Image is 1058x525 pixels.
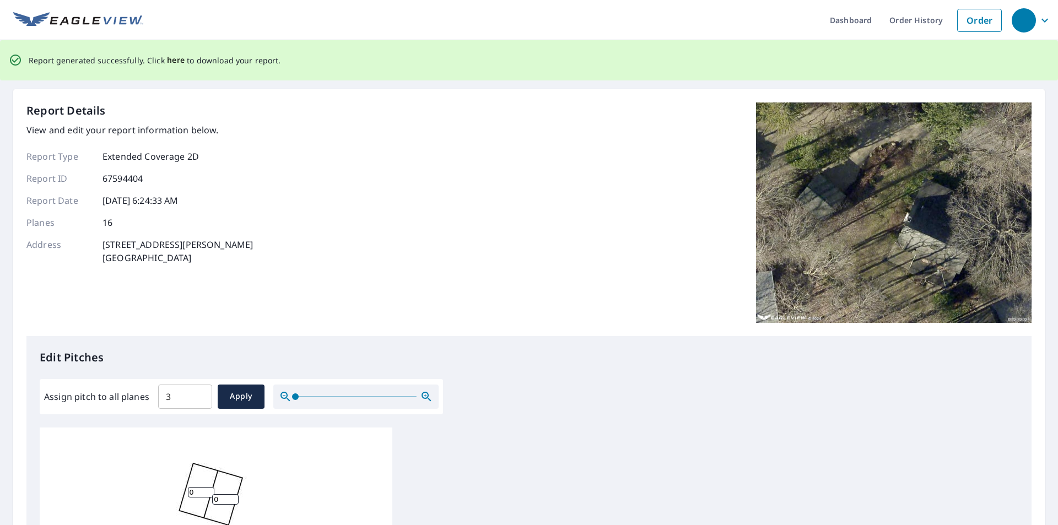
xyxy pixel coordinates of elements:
button: here [167,53,185,67]
img: Top image [756,102,1032,323]
span: Apply [226,389,256,403]
button: Apply [218,385,264,409]
img: EV Logo [13,12,143,29]
p: Report ID [26,172,93,185]
p: Edit Pitches [40,349,1018,366]
p: 16 [102,216,112,229]
p: Report Details [26,102,106,119]
p: Address [26,238,93,264]
p: [DATE] 6:24:33 AM [102,194,179,207]
p: Extended Coverage 2D [102,150,199,163]
label: Assign pitch to all planes [44,390,149,403]
p: 67594404 [102,172,143,185]
p: [STREET_ADDRESS][PERSON_NAME] [GEOGRAPHIC_DATA] [102,238,253,264]
p: Report Type [26,150,93,163]
p: Report Date [26,194,93,207]
a: Order [957,9,1002,32]
p: Planes [26,216,93,229]
input: 00.0 [158,381,212,412]
p: View and edit your report information below. [26,123,253,137]
p: Report generated successfully. Click to download your report. [29,53,281,67]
